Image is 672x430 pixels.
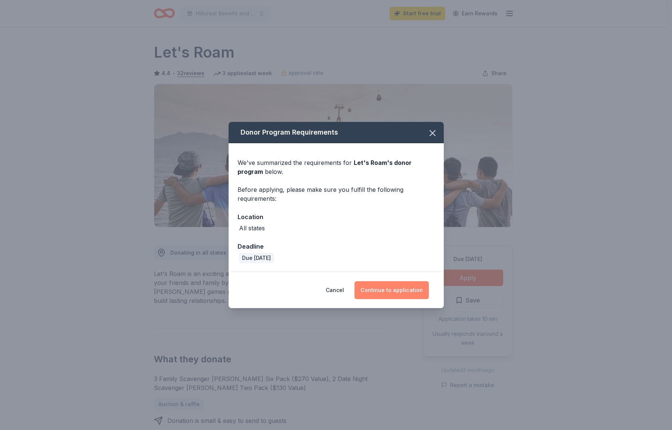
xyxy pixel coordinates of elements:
div: Deadline [238,242,435,251]
div: All states [239,224,265,233]
div: We've summarized the requirements for below. [238,158,435,176]
div: Due [DATE] [239,253,274,263]
button: Cancel [326,281,344,299]
button: Continue to application [354,281,429,299]
div: Donor Program Requirements [229,122,444,143]
div: Before applying, please make sure you fulfill the following requirements: [238,185,435,203]
div: Location [238,212,435,222]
